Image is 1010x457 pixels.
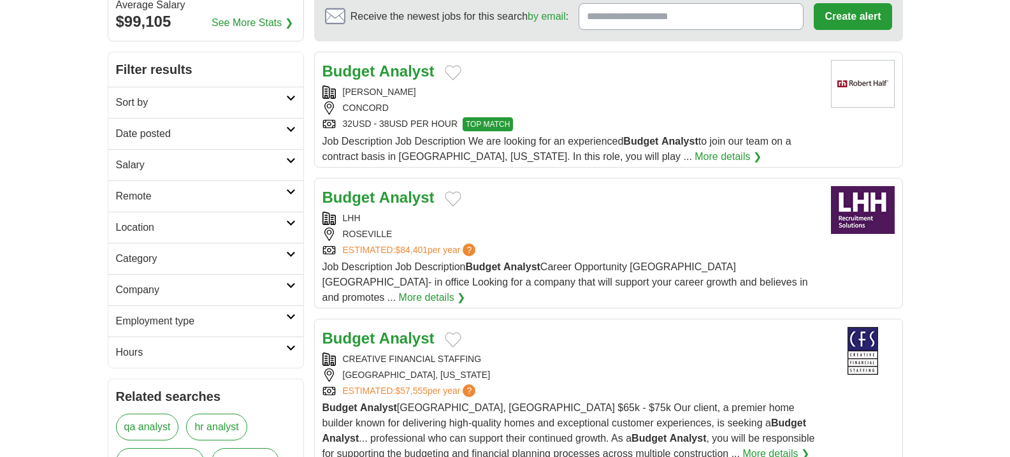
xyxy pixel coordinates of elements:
[108,243,303,274] a: Category
[108,52,303,87] h2: Filter results
[831,327,895,375] img: Creative Financial Staffing logo
[322,330,435,347] a: Budget Analyst
[831,60,895,108] img: Robert Half logo
[814,3,891,30] button: Create alert
[322,101,821,115] div: CONCORD
[395,245,428,255] span: $84,401
[322,261,808,303] span: Job Description Job Description Career Opportunity [GEOGRAPHIC_DATA] [GEOGRAPHIC_DATA]- in office...
[322,117,821,131] div: 32USD - 38USD PER HOUR
[322,228,821,241] div: ROSEVILLE
[116,314,286,329] h2: Employment type
[379,189,435,206] strong: Analyst
[695,149,761,164] a: More details ❯
[116,95,286,110] h2: Sort by
[108,180,303,212] a: Remote
[445,65,461,80] button: Add to favorite jobs
[108,305,303,337] a: Employment type
[108,337,303,368] a: Hours
[463,117,513,131] span: TOP MATCH
[322,189,375,206] strong: Budget
[108,118,303,149] a: Date posted
[108,274,303,305] a: Company
[466,261,501,272] strong: Budget
[322,368,821,382] div: [GEOGRAPHIC_DATA], [US_STATE]
[212,15,293,31] a: See More Stats ❯
[116,10,296,33] div: $99,105
[445,191,461,207] button: Add to favorite jobs
[322,62,375,80] strong: Budget
[108,212,303,243] a: Location
[379,330,435,347] strong: Analyst
[116,282,286,298] h2: Company
[661,136,698,147] strong: Analyst
[463,243,475,256] span: ?
[116,345,286,360] h2: Hours
[379,62,435,80] strong: Analyst
[399,290,466,305] a: More details ❯
[108,149,303,180] a: Salary
[322,330,375,347] strong: Budget
[116,157,286,173] h2: Salary
[623,136,658,147] strong: Budget
[322,62,435,80] a: Budget Analyst
[528,11,566,22] a: by email
[116,126,286,141] h2: Date posted
[116,251,286,266] h2: Category
[343,87,416,97] a: [PERSON_NAME]
[831,186,895,234] img: LHH logo
[445,332,461,347] button: Add to favorite jobs
[343,213,361,223] a: LHH
[116,189,286,204] h2: Remote
[350,9,568,24] span: Receive the newest jobs for this search :
[503,261,540,272] strong: Analyst
[343,354,482,364] a: CREATIVE FINANCIAL STAFFING
[343,243,479,257] a: ESTIMATED:$84,401per year?
[322,136,791,162] span: Job Description Job Description We are looking for an experienced to join our team on a contract ...
[116,220,286,235] h2: Location
[108,87,303,118] a: Sort by
[322,189,435,206] a: Budget Analyst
